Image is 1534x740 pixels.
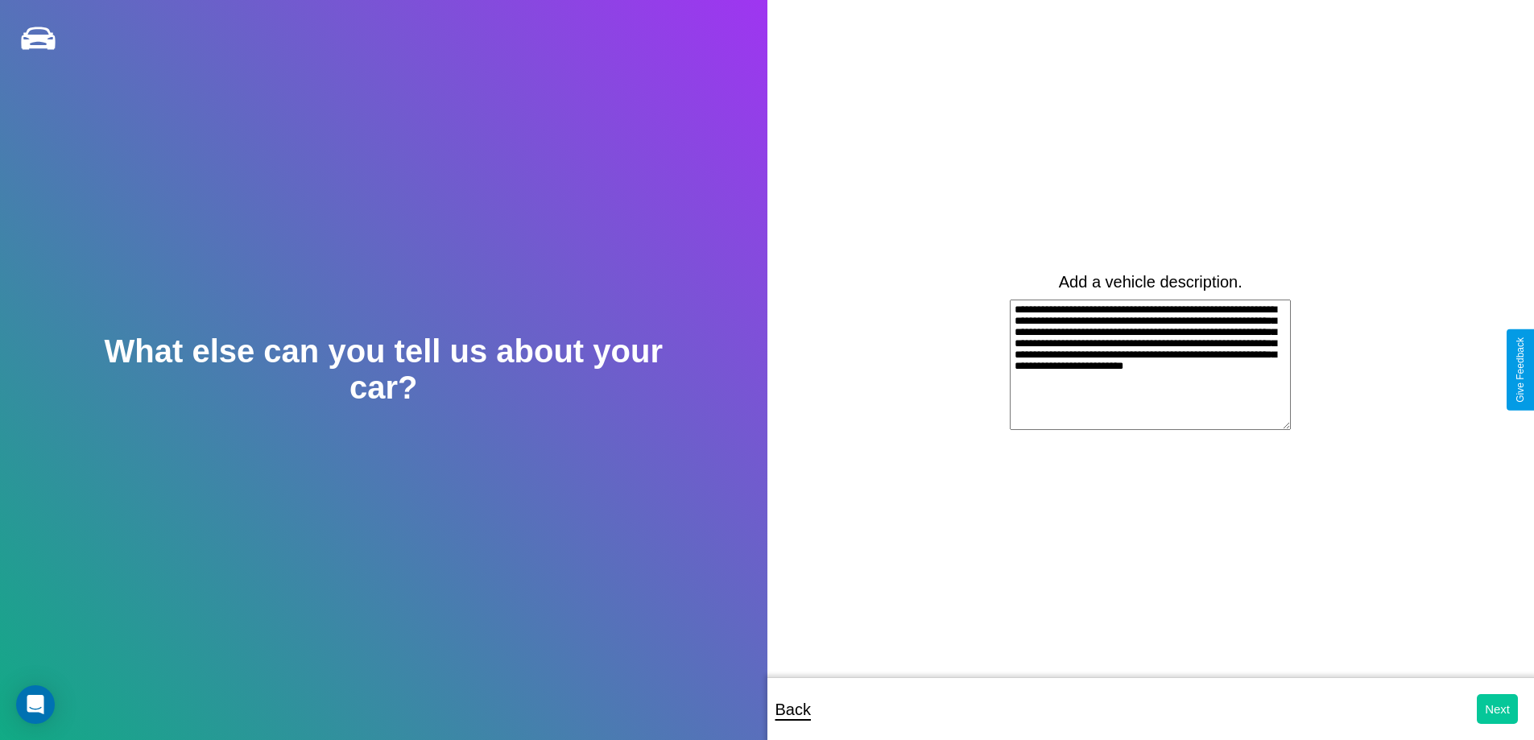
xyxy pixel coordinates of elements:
[1515,337,1526,403] div: Give Feedback
[16,685,55,724] div: Open Intercom Messenger
[775,695,811,724] p: Back
[1059,273,1242,291] label: Add a vehicle description.
[1477,694,1518,724] button: Next
[76,333,690,406] h2: What else can you tell us about your car?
